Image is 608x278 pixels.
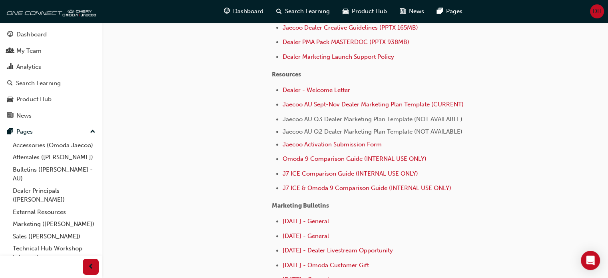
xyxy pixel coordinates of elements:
[90,127,96,137] span: up-icon
[285,7,330,16] span: Search Learning
[10,185,99,206] a: Dealer Principals ([PERSON_NAME])
[217,3,270,20] a: guage-iconDashboard
[283,24,418,31] a: Jaecoo Dealer Creative Guidelines (PPTX 165MB)
[10,218,99,230] a: Marketing ([PERSON_NAME])
[336,3,393,20] a: car-iconProduct Hub
[3,76,99,91] a: Search Learning
[283,116,462,123] span: Jaecoo AU Q3 Dealer Marketing Plan Template (NOT AVAILABLE)
[7,80,13,87] span: search-icon
[10,139,99,152] a: Accessories (Omoda Jaecoo)
[283,101,464,108] a: Jaecoo AU Sept-Nov Dealer Marketing Plan Template (CURRENT)
[3,44,99,58] a: My Team
[3,124,99,139] button: Pages
[3,60,99,74] a: Analytics
[16,30,47,39] div: Dashboard
[16,62,41,72] div: Analytics
[272,202,329,209] span: Marketing Bulletins
[16,111,32,120] div: News
[593,7,602,16] span: DH
[283,128,462,135] span: Jaecoo AU Q2 Dealer Marketing Plan Template (NOT AVAILABLE)
[283,218,329,225] a: [DATE] - General
[283,53,394,60] a: Dealer Marketing Launch Support Policy
[88,262,94,272] span: prev-icon
[446,7,462,16] span: Pages
[7,64,13,71] span: chart-icon
[7,96,13,103] span: car-icon
[7,48,13,55] span: people-icon
[283,141,382,148] a: Jaecoo Activation Submission Form
[4,3,96,19] img: oneconnect
[3,27,99,42] a: Dashboard
[3,92,99,107] a: Product Hub
[10,164,99,185] a: Bulletins ([PERSON_NAME] - AU)
[283,38,409,46] a: Dealer PMA Pack MASTERDOC (PPTX 938MB)
[16,95,52,104] div: Product Hub
[590,4,604,18] button: DH
[7,128,13,136] span: pages-icon
[343,6,349,16] span: car-icon
[10,151,99,164] a: Aftersales ([PERSON_NAME])
[16,79,61,88] div: Search Learning
[393,3,431,20] a: news-iconNews
[283,247,393,254] a: [DATE] - Dealer Livestream Opportunity
[283,86,350,94] a: Dealer - Welcome Letter
[283,232,329,240] a: [DATE] - General
[276,6,282,16] span: search-icon
[272,71,301,78] span: Resources
[270,3,336,20] a: search-iconSearch Learning
[16,46,42,56] div: My Team
[283,170,418,177] a: J7 ICE Comparison Guide (INTERNAL USE ONLY)
[581,251,600,270] div: Open Intercom Messenger
[7,31,13,38] span: guage-icon
[233,7,263,16] span: Dashboard
[7,112,13,120] span: news-icon
[431,3,469,20] a: pages-iconPages
[10,230,99,243] a: Sales ([PERSON_NAME])
[10,206,99,218] a: External Resources
[409,7,424,16] span: News
[400,6,406,16] span: news-icon
[16,127,33,136] div: Pages
[283,155,427,162] a: Omoda 9 Comparison Guide (INTERNAL USE ONLY)
[10,242,99,264] a: Technical Hub Workshop information
[224,6,230,16] span: guage-icon
[3,108,99,123] a: News
[283,262,369,269] a: [DATE] - Omoda Customer Gift
[437,6,443,16] span: pages-icon
[3,26,99,124] button: DashboardMy TeamAnalyticsSearch LearningProduct HubNews
[352,7,387,16] span: Product Hub
[283,184,451,192] a: J7 ICE & Omoda 9 Comparison Guide (INTERNAL USE ONLY)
